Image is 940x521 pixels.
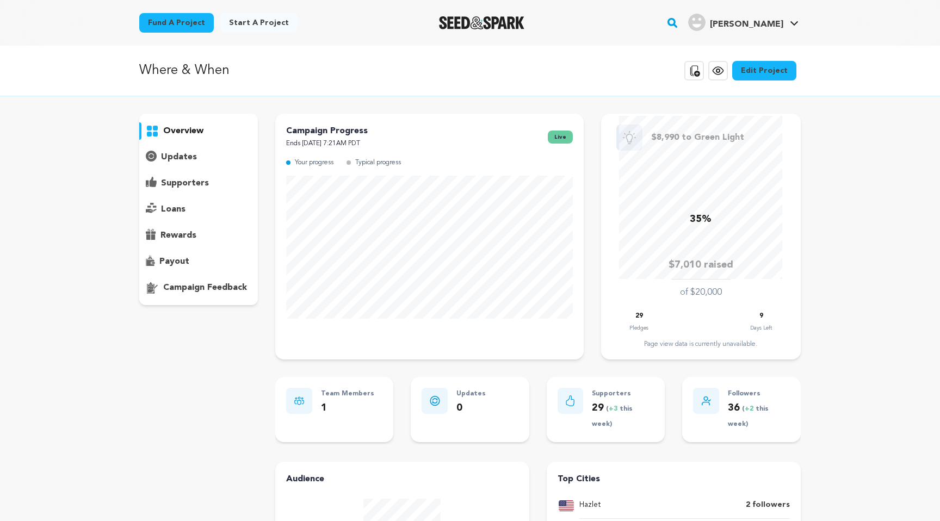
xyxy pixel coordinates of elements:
[456,400,486,416] p: 0
[612,340,790,349] div: Page view data is currently unavailable.
[710,20,783,29] span: [PERSON_NAME]
[456,388,486,400] p: Updates
[321,400,374,416] p: 1
[139,175,258,192] button: supporters
[139,148,258,166] button: updates
[609,406,620,412] span: +3
[750,322,772,333] p: Days Left
[139,279,258,296] button: campaign feedback
[688,14,706,31] img: user.png
[139,227,258,244] button: rewards
[579,499,601,512] p: Hazlet
[139,253,258,270] button: payout
[286,138,368,150] p: Ends [DATE] 7:21AM PDT
[161,203,185,216] p: loans
[686,11,801,31] a: Nicholas C.'s Profile
[139,201,258,218] button: loans
[160,229,196,242] p: rewards
[220,13,298,33] a: Start a project
[286,125,368,138] p: Campaign Progress
[745,406,756,412] span: +2
[321,388,374,400] p: Team Members
[728,406,769,428] span: ( this week)
[592,400,654,432] p: 29
[161,177,209,190] p: supporters
[686,11,801,34] span: Nicholas C.'s Profile
[163,125,203,138] p: overview
[592,406,633,428] span: ( this week)
[139,122,258,140] button: overview
[159,255,189,268] p: payout
[139,13,214,33] a: Fund a project
[759,310,763,322] p: 9
[680,286,722,299] p: of $20,000
[355,157,401,169] p: Typical progress
[558,473,790,486] h4: Top Cities
[161,151,197,164] p: updates
[439,16,524,29] a: Seed&Spark Homepage
[286,473,518,486] h4: Audience
[139,61,230,80] p: Where & When
[295,157,333,169] p: Your progress
[629,322,648,333] p: Pledges
[728,400,790,432] p: 36
[439,16,524,29] img: Seed&Spark Logo Dark Mode
[728,388,790,400] p: Followers
[732,61,796,80] a: Edit Project
[163,281,247,294] p: campaign feedback
[548,131,573,144] span: live
[690,212,712,227] p: 35%
[635,310,643,322] p: 29
[688,14,783,31] div: Nicholas C.'s Profile
[746,499,790,512] p: 2 followers
[592,388,654,400] p: Supporters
